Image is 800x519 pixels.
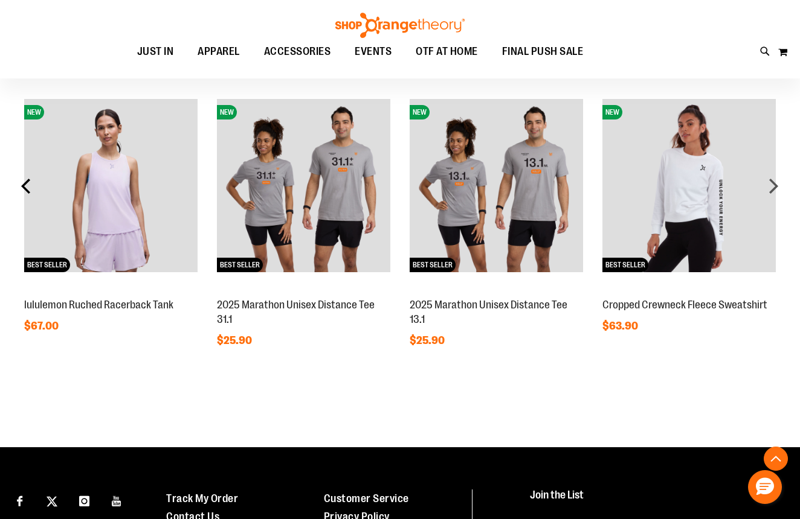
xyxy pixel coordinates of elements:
span: BEST SELLER [24,258,70,272]
span: BEST SELLER [217,258,263,272]
span: BEST SELLER [602,258,648,272]
span: OTF AT HOME [416,38,478,65]
a: 2025 Marathon Unisex Distance Tee 13.1 [410,299,567,325]
a: Cropped Crewneck Fleece SweatshirtNEWBEST SELLER [602,285,776,295]
img: 2025 Marathon Unisex Distance Tee 13.1 [410,99,583,272]
a: 2025 Marathon Unisex Distance Tee 31.1 [217,299,375,325]
span: JUST IN [137,38,174,65]
img: Cropped Crewneck Fleece Sweatshirt [602,99,776,272]
span: ACCESSORIES [264,38,331,65]
span: FINAL PUSH SALE [502,38,584,65]
h4: Join the List [530,489,778,512]
a: FINAL PUSH SALE [490,38,596,66]
a: 2025 Marathon Unisex Distance Tee 13.1NEWBEST SELLER [410,285,583,295]
a: 2025 Marathon Unisex Distance Tee 31.1NEWBEST SELLER [217,285,390,295]
span: $25.90 [410,334,447,346]
button: Back To Top [764,447,788,471]
a: Customer Service [324,492,409,505]
a: Visit our Facebook page [9,489,30,511]
div: prev [15,174,39,198]
span: $63.90 [602,320,640,332]
img: lululemon Ruched Racerback Tank [24,99,198,272]
a: JUST IN [125,38,186,66]
span: NEW [24,105,44,119]
a: Visit our Youtube page [106,489,127,511]
a: EVENTS [343,38,404,66]
a: Visit our Instagram page [74,489,95,511]
a: APPAREL [185,38,252,66]
a: lululemon Ruched Racerback TankNEWBEST SELLER [24,285,198,295]
a: ACCESSORIES [252,38,343,66]
span: NEW [410,105,430,119]
div: next [761,174,785,198]
span: EVENTS [355,38,392,65]
a: Cropped Crewneck Fleece Sweatshirt [602,299,767,311]
span: BEST SELLER [410,258,456,272]
button: Hello, have a question? Let’s chat. [748,470,782,504]
span: APPAREL [198,38,240,65]
a: OTF AT HOME [404,38,490,66]
img: Twitter [47,496,57,507]
span: NEW [217,105,237,119]
a: lululemon Ruched Racerback Tank [24,299,173,311]
img: 2025 Marathon Unisex Distance Tee 31.1 [217,99,390,272]
a: Track My Order [166,492,238,505]
span: $67.00 [24,320,60,332]
span: NEW [602,105,622,119]
span: $25.90 [217,334,254,346]
img: Shop Orangetheory [334,13,466,38]
a: Visit our X page [42,489,63,511]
